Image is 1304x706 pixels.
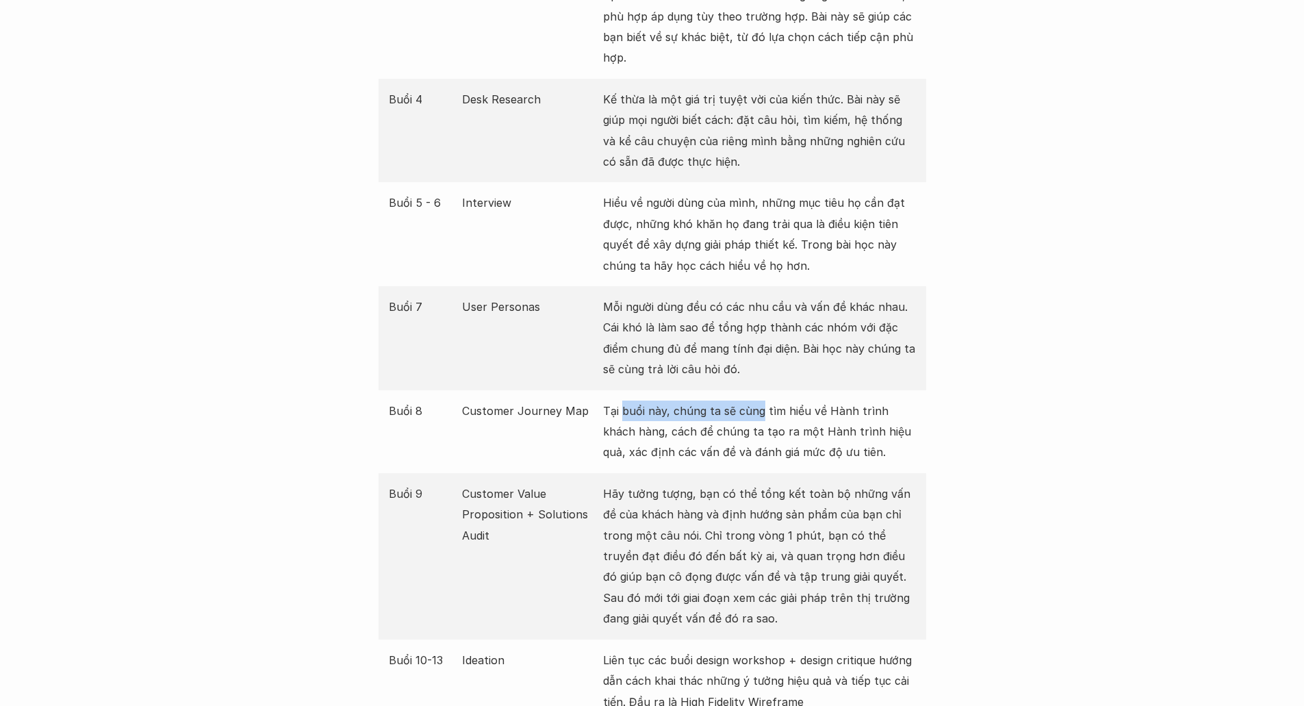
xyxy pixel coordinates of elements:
[389,192,456,213] p: Buổi 5 - 6
[389,401,456,421] p: Buổi 8
[603,483,916,629] p: Hãy tưởng tượng, bạn có thể tổng kết toàn bộ những vấn đề của khách hàng và định hướng sản phẩm c...
[462,192,596,213] p: Interview
[462,650,596,670] p: Ideation
[462,401,596,421] p: Customer Journey Map
[603,89,916,173] p: Kế thừa là một giá trị tuyệt vời của kiến thức. Bài này sẽ giúp mọi người biết cách: đặt câu hỏi,...
[462,483,596,546] p: Customer Value Proposition + Solutions Audit
[389,650,456,670] p: Buổi 10-13
[462,297,596,317] p: User Personas
[603,401,916,463] p: Tại buổi này, chúng ta sẽ cùng tìm hiểu về Hành trình khách hàng, cách để chúng ta tạo ra một Hàn...
[389,297,456,317] p: Buổi 7
[389,89,456,110] p: Buổi 4
[389,483,456,504] p: Buổi 9
[603,297,916,380] p: Mỗi người dùng đều có các nhu cầu và vấn đề khác nhau. Cái khó là làm sao để tổng hợp thành các n...
[462,89,596,110] p: Desk Research
[603,192,916,276] p: Hiểu về người dùng của mình, những mục tiêu họ cần đạt được, những khó khăn họ đang trải qua là đ...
